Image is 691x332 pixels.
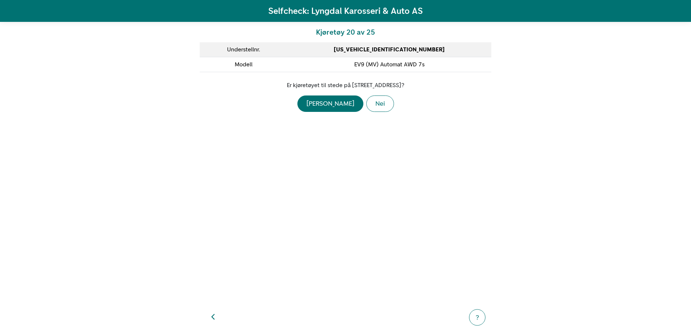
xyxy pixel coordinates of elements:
[297,95,363,112] button: [PERSON_NAME]
[208,81,483,90] p: Er kjøretøyet til stede på [STREET_ADDRESS]?
[200,57,287,72] td: Modell
[474,313,481,323] div: ?
[268,6,423,16] h1: Selfcheck: Lyngdal Karosseri & Auto AS
[469,309,485,326] button: ?
[206,28,485,36] h2: Kjøretøy 20 av 25
[208,95,483,112] div: Group
[334,46,445,53] strong: [US_VEHICLE_IDENTIFICATION_NUMBER]
[287,57,491,72] td: EV9 (MV) Automat AWD 7s
[307,99,354,109] div: [PERSON_NAME]
[375,99,385,109] div: Nei
[366,95,394,112] button: Nei
[200,42,287,57] td: Understellnr.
